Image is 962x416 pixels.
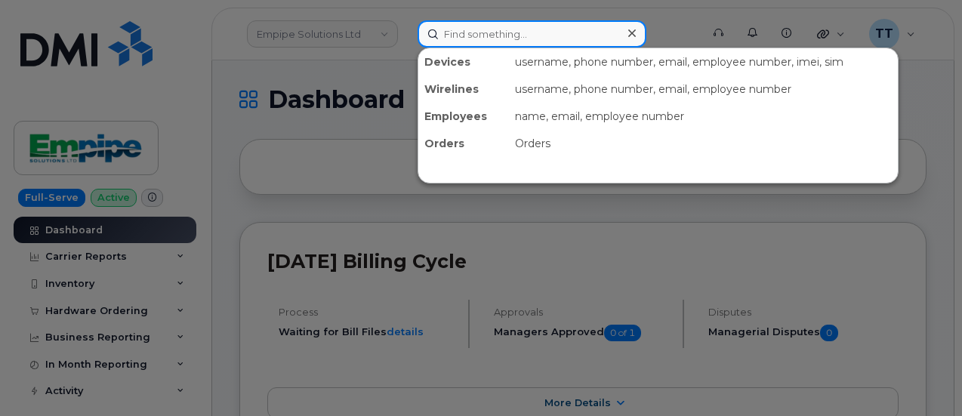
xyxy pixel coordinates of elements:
div: Orders [509,130,898,157]
div: username, phone number, email, employee number, imei, sim [509,48,898,75]
div: username, phone number, email, employee number [509,75,898,103]
div: Wirelines [418,75,509,103]
div: Devices [418,48,509,75]
div: Employees [418,103,509,130]
div: name, email, employee number [509,103,898,130]
div: Orders [418,130,509,157]
iframe: Messenger Launcher [896,350,951,405]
